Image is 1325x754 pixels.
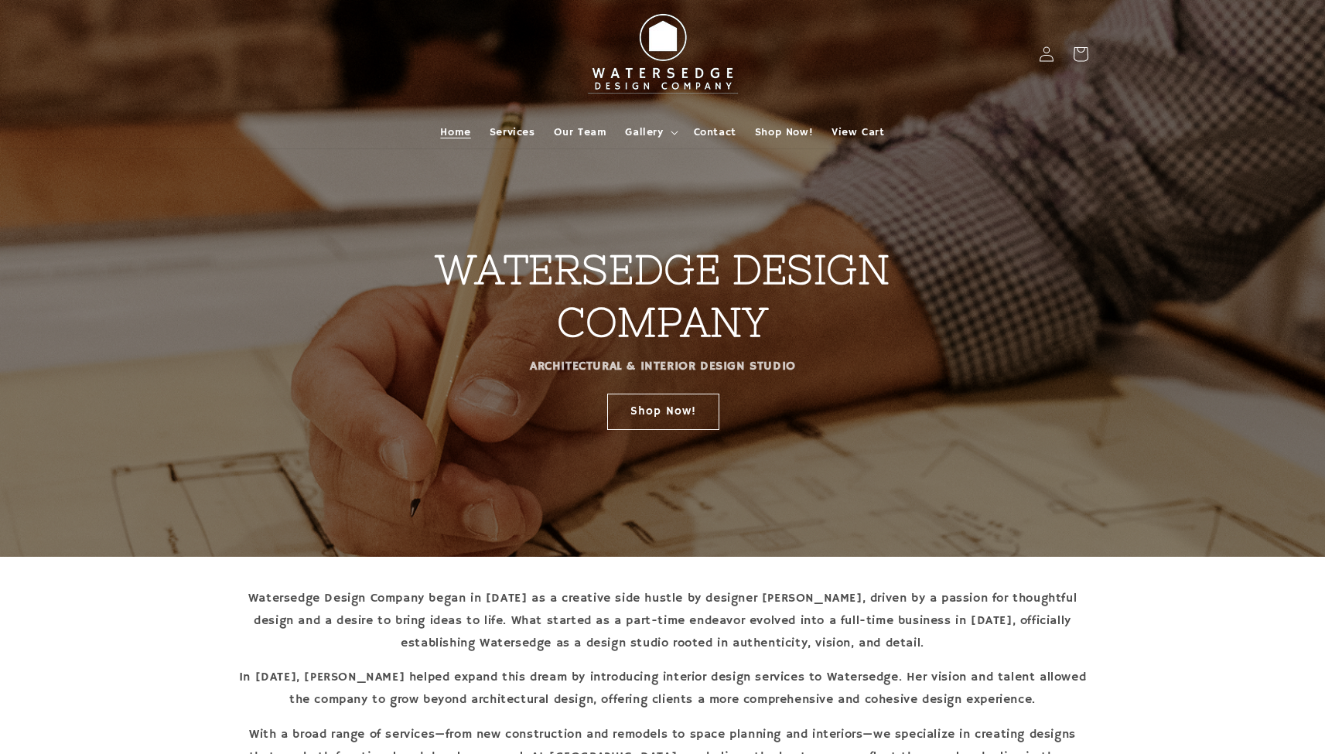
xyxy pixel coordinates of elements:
a: Shop Now! [746,116,822,148]
a: Shop Now! [606,393,719,429]
a: Our Team [545,116,616,148]
a: Contact [685,116,746,148]
strong: WATERSEDGE DESIGN COMPANY [435,247,890,345]
span: Services [490,125,535,139]
span: Gallery [625,125,663,139]
span: View Cart [832,125,884,139]
span: Shop Now! [755,125,813,139]
p: In [DATE], [PERSON_NAME] helped expand this dream by introducing interior design services to Wate... [237,667,1088,711]
span: Our Team [554,125,607,139]
a: Home [431,116,480,148]
span: Home [440,125,470,139]
a: View Cart [822,116,893,148]
span: Contact [694,125,736,139]
img: Watersedge Design Co [578,6,748,102]
p: Watersedge Design Company began in [DATE] as a creative side hustle by designer [PERSON_NAME], dr... [237,588,1088,654]
summary: Gallery [616,116,684,148]
strong: ARCHITECTURAL & INTERIOR DESIGN STUDIO [530,359,796,374]
a: Services [480,116,545,148]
